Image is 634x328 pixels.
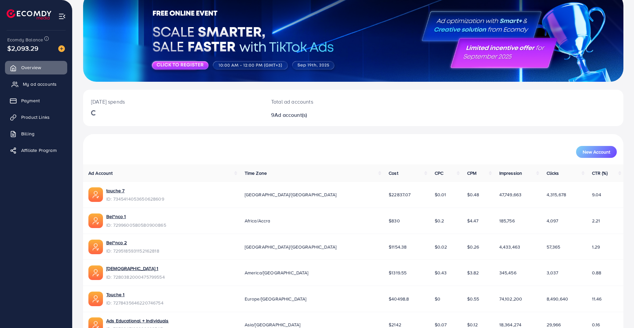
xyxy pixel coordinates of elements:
[106,274,165,280] span: ID: 7280382000475799554
[5,61,67,74] a: Overview
[499,244,520,250] span: 4,433,463
[389,244,407,250] span: $1154.38
[5,94,67,107] a: Payment
[106,222,166,228] span: ID: 7299600580580900865
[106,187,164,194] a: touche 7
[389,191,411,198] span: $22837.07
[91,98,255,106] p: [DATE] spends
[21,147,57,154] span: Affiliate Program
[5,127,67,140] a: Billing
[23,81,57,87] span: My ad accounts
[88,187,103,202] img: ic-ads-acc.e4c84228.svg
[106,196,164,202] span: ID: 7345414053650628609
[467,191,479,198] span: $0.48
[5,144,67,157] a: Affiliate Program
[5,111,67,124] a: Product Links
[547,170,559,176] span: Clicks
[5,77,67,91] a: My ad accounts
[583,150,610,154] span: New Account
[106,291,164,298] a: Touche 1
[106,248,159,254] span: ID: 7295185931152162818
[389,296,409,302] span: $40498.8
[88,292,103,306] img: ic-ads-acc.e4c84228.svg
[435,269,447,276] span: $0.43
[21,130,34,137] span: Billing
[271,112,390,118] h2: 9
[547,191,566,198] span: 4,315,678
[547,296,568,302] span: 8,490,640
[271,98,390,106] p: Total ad accounts
[245,191,337,198] span: [GEOGRAPHIC_DATA]/[GEOGRAPHIC_DATA]
[7,43,38,53] span: $2,093.29
[106,239,159,246] a: Bel*nco 2
[245,244,337,250] span: [GEOGRAPHIC_DATA]/[GEOGRAPHIC_DATA]
[467,269,479,276] span: $3.82
[547,244,561,250] span: 57,365
[435,244,447,250] span: $0.02
[389,170,398,176] span: Cost
[499,191,522,198] span: 47,749,663
[7,9,51,20] img: logo
[274,111,307,118] span: Ad account(s)
[106,213,166,220] a: Bel*nco 1
[435,170,443,176] span: CPC
[435,191,446,198] span: $0.01
[21,114,50,120] span: Product Links
[467,321,478,328] span: $0.12
[58,45,65,52] img: image
[435,296,440,302] span: $0
[435,217,444,224] span: $0.2
[499,296,522,302] span: 74,102,200
[389,269,407,276] span: $1319.55
[106,265,165,272] a: [DEMOGRAPHIC_DATA] 1
[88,213,103,228] img: ic-ads-acc.e4c84228.svg
[606,298,629,323] iframe: Chat
[547,269,559,276] span: 3,037
[7,36,43,43] span: Ecomdy Balance
[499,269,516,276] span: 345,456
[499,217,515,224] span: 185,756
[88,240,103,254] img: ic-ads-acc.e4c84228.svg
[245,217,270,224] span: Africa/Accra
[592,269,602,276] span: 0.88
[467,244,479,250] span: $0.26
[106,300,164,306] span: ID: 7278435646220746754
[467,170,476,176] span: CPM
[467,296,479,302] span: $0.55
[592,296,602,302] span: 11.46
[88,265,103,280] img: ic-ads-acc.e4c84228.svg
[547,217,559,224] span: 4,097
[435,321,447,328] span: $0.07
[576,146,617,158] button: New Account
[592,170,608,176] span: CTR (%)
[88,170,113,176] span: Ad Account
[592,244,600,250] span: 1.29
[592,217,600,224] span: 2.21
[547,321,561,328] span: 29,966
[592,191,602,198] span: 9.04
[499,321,522,328] span: 18,364,274
[389,217,400,224] span: $830
[245,296,307,302] span: Europe/[GEOGRAPHIC_DATA]
[592,321,600,328] span: 0.16
[21,97,40,104] span: Payment
[245,170,267,176] span: Time Zone
[245,321,301,328] span: Asia/[GEOGRAPHIC_DATA]
[58,13,66,20] img: menu
[499,170,522,176] span: Impression
[21,64,41,71] span: Overview
[245,269,309,276] span: America/[GEOGRAPHIC_DATA]
[389,321,401,328] span: $2142
[467,217,479,224] span: $4.47
[106,317,169,324] a: Ads Educational + Individuals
